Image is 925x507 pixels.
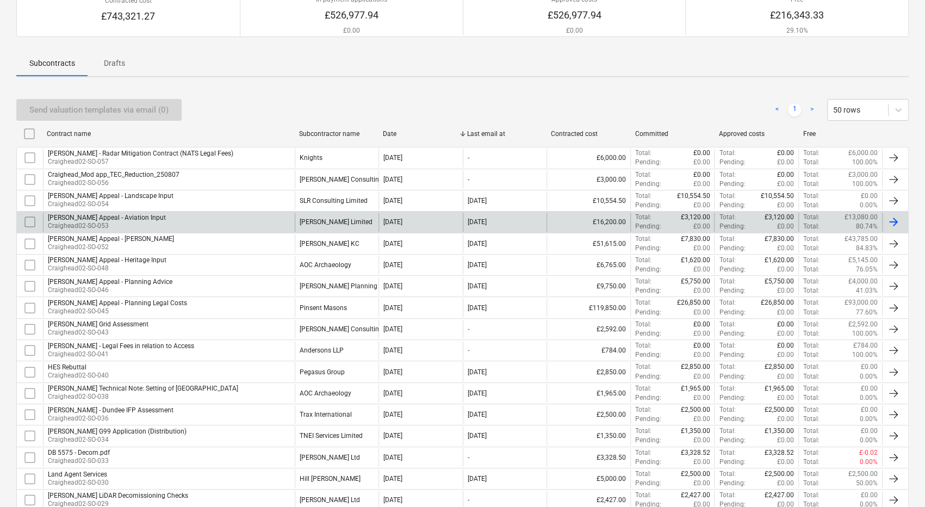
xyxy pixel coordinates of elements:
p: £5,750.00 [765,277,794,286]
p: Craighead02-SO-056 [48,178,179,188]
p: £3,328.52 [765,448,794,457]
div: Trax International [300,411,352,418]
p: Total : [803,448,820,457]
p: £0.00 [693,436,710,445]
div: - [468,325,469,333]
p: £0.00 [547,26,601,35]
p: £2,500.00 [765,405,794,415]
p: Pending : [635,350,661,360]
p: 0.00% [860,393,878,403]
div: [PERSON_NAME] Appeal - Heritage Input [48,256,166,264]
p: Total : [635,405,651,415]
p: Total : [719,426,735,436]
div: [DATE] [383,304,402,312]
div: Chat Widget [871,455,925,507]
p: Pending : [719,244,745,253]
p: £4,000.00 [848,277,878,286]
p: £3,000.00 [848,170,878,180]
p: £2,500.00 [680,405,710,415]
div: Last email at [467,130,543,138]
p: Total : [635,362,651,372]
p: Total : [803,170,820,180]
p: Craighead02-SO-054 [48,200,173,209]
div: Knights [300,154,322,162]
p: Subcontracts [29,58,75,69]
p: £0.00 [693,170,710,180]
a: Page 1 is your current page [788,103,801,116]
p: £2,592.00 [848,320,878,329]
p: Total : [635,213,651,222]
p: Total : [803,298,820,307]
p: Total : [719,256,735,265]
div: [DATE] [383,432,402,440]
p: Pending : [719,286,745,295]
p: £0.00 [861,405,878,415]
div: - [468,154,469,162]
div: [DATE] [383,154,402,162]
p: Craighead02-SO-036 [48,414,173,423]
p: £2,500.00 [765,469,794,479]
p: £0.00 [693,286,710,295]
p: £216,343.33 [770,9,824,22]
p: Pending : [719,415,745,424]
p: £0.00 [777,286,794,295]
div: - [468,347,469,354]
p: 0.00% [860,201,878,210]
p: 77.60% [856,308,878,317]
a: Next page [805,103,818,116]
p: Craighead02-SO-041 [48,350,194,359]
div: Approved costs [719,130,794,138]
p: Pending : [719,372,745,381]
p: £0.00 [693,149,710,158]
div: Dulas Ltd [300,454,360,461]
p: Total : [719,298,735,307]
p: £2,500.00 [680,469,710,479]
div: Andersons LLP [300,347,344,354]
div: [PERSON_NAME] Appeal - [PERSON_NAME] [48,235,174,243]
p: 100.00% [852,329,878,338]
p: Pending : [635,308,661,317]
p: £0.00 [693,265,710,274]
p: Pending : [635,436,661,445]
p: Pending : [719,158,745,167]
p: £43,785.00 [845,234,878,244]
p: Total : [803,265,820,274]
p: Total : [803,350,820,360]
div: Free [803,130,879,138]
div: [DATE] [468,240,487,248]
p: Total : [803,277,820,286]
div: [DATE] [383,411,402,418]
p: £0.00 [777,170,794,180]
p: 80.74% [856,222,878,231]
p: £0.00 [777,320,794,329]
p: £0.00 [777,457,794,467]
div: £9,750.00 [547,277,630,295]
p: Total : [803,415,820,424]
div: [PERSON_NAME] Appeal - Aviation Input [48,214,166,221]
p: Total : [719,213,735,222]
p: Pending : [635,244,661,253]
p: Total : [719,149,735,158]
div: AOC Archaeology [300,261,351,269]
p: Total : [803,158,820,167]
p: Total : [803,308,820,317]
p: Craighead02-SO-034 [48,435,187,444]
div: Pegasus Group [300,368,345,376]
div: Subcontractor name [299,130,375,138]
div: [DATE] [468,261,487,269]
div: Committed [635,130,711,138]
p: Total : [803,436,820,445]
p: Total : [635,320,651,329]
p: Total : [803,213,820,222]
p: 100.00% [852,350,878,360]
p: £0.00 [777,149,794,158]
p: £0.00 [777,329,794,338]
div: SLR Consulting Limited [300,197,368,205]
p: Pending : [719,222,745,231]
p: £0.00 [693,329,710,338]
p: Total : [719,341,735,350]
div: Marcus Trinick KC [300,240,359,248]
div: David Bell Planning [300,282,377,290]
p: 41.03% [856,286,878,295]
p: £526,977.94 [316,9,387,22]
